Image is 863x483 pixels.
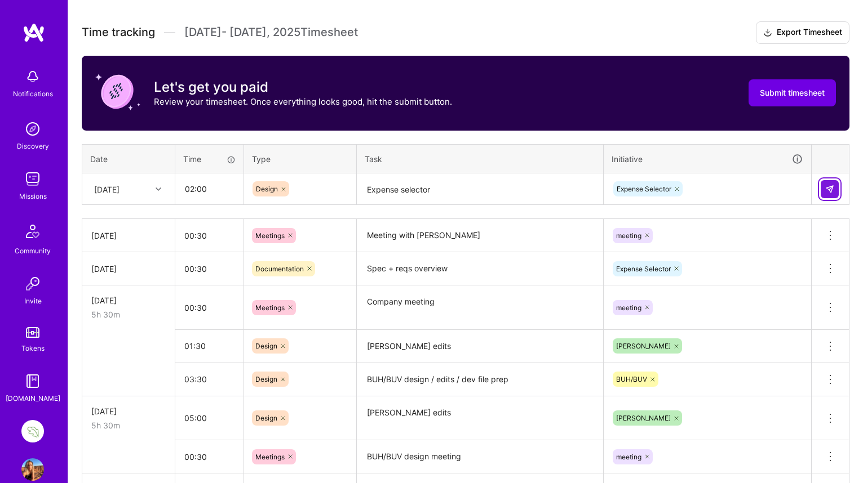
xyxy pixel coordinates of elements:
[616,303,641,312] span: meeting
[175,442,244,472] input: HH:MM
[176,174,243,204] input: HH:MM
[358,220,602,251] textarea: Meeting with [PERSON_NAME]
[255,303,285,312] span: Meetings
[26,327,39,338] img: tokens
[19,420,47,442] a: Lettuce Financial
[255,231,285,240] span: Meetings
[95,69,140,114] img: coin
[156,186,161,192] i: icon Chevron
[21,370,44,392] img: guide book
[616,414,671,422] span: [PERSON_NAME]
[255,342,277,350] span: Design
[24,295,42,307] div: Invite
[91,294,166,306] div: [DATE]
[358,331,602,362] textarea: [PERSON_NAME] edits
[825,185,834,194] img: Submit
[175,293,244,323] input: HH:MM
[255,453,285,461] span: Meetings
[154,96,452,108] p: Review your timesheet. Once everything looks good, hit the submit button.
[21,118,44,140] img: discovery
[358,441,602,472] textarea: BUH/BUV design meeting
[91,308,166,320] div: 5h 30m
[21,168,44,190] img: teamwork
[358,287,602,329] textarea: Company meeting
[15,245,51,257] div: Community
[19,458,47,481] a: User Avatar
[255,265,304,273] span: Documentation
[616,453,641,461] span: meeting
[184,25,358,39] span: [DATE] - [DATE] , 2025 Timesheet
[175,221,244,251] input: HH:MM
[357,144,604,173] th: Task
[821,180,840,198] div: null
[749,79,836,106] button: Submit timesheet
[21,65,44,88] img: bell
[616,375,647,383] span: BUH/BUV
[616,231,641,240] span: meeting
[760,87,825,99] span: Submit timesheet
[91,263,166,275] div: [DATE]
[616,265,671,273] span: Expense Selector
[19,190,47,202] div: Missions
[612,153,803,166] div: Initiative
[175,403,244,433] input: HH:MM
[617,185,671,193] span: Expense Selector
[175,364,244,394] input: HH:MM
[94,183,120,195] div: [DATE]
[17,140,49,152] div: Discovery
[175,331,244,361] input: HH:MM
[358,253,602,284] textarea: Spec + reqs overview
[21,272,44,295] img: Invite
[255,414,277,422] span: Design
[616,342,671,350] span: [PERSON_NAME]
[6,392,60,404] div: [DOMAIN_NAME]
[154,79,452,96] h3: Let's get you paid
[763,27,772,39] i: icon Download
[91,405,166,417] div: [DATE]
[91,230,166,241] div: [DATE]
[358,397,602,440] textarea: [PERSON_NAME] edits
[23,23,45,43] img: logo
[21,420,44,442] img: Lettuce Financial
[21,458,44,481] img: User Avatar
[358,175,602,204] textarea: Expense selector
[82,25,155,39] span: Time tracking
[256,185,278,193] span: Design
[175,254,244,284] input: HH:MM
[183,153,236,165] div: Time
[358,364,602,395] textarea: BUH/BUV design / edits / dev file prep
[19,218,46,245] img: Community
[756,21,849,44] button: Export Timesheet
[21,342,45,354] div: Tokens
[244,144,357,173] th: Type
[255,375,277,383] span: Design
[13,88,53,100] div: Notifications
[82,144,175,173] th: Date
[91,419,166,431] div: 5h 30m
